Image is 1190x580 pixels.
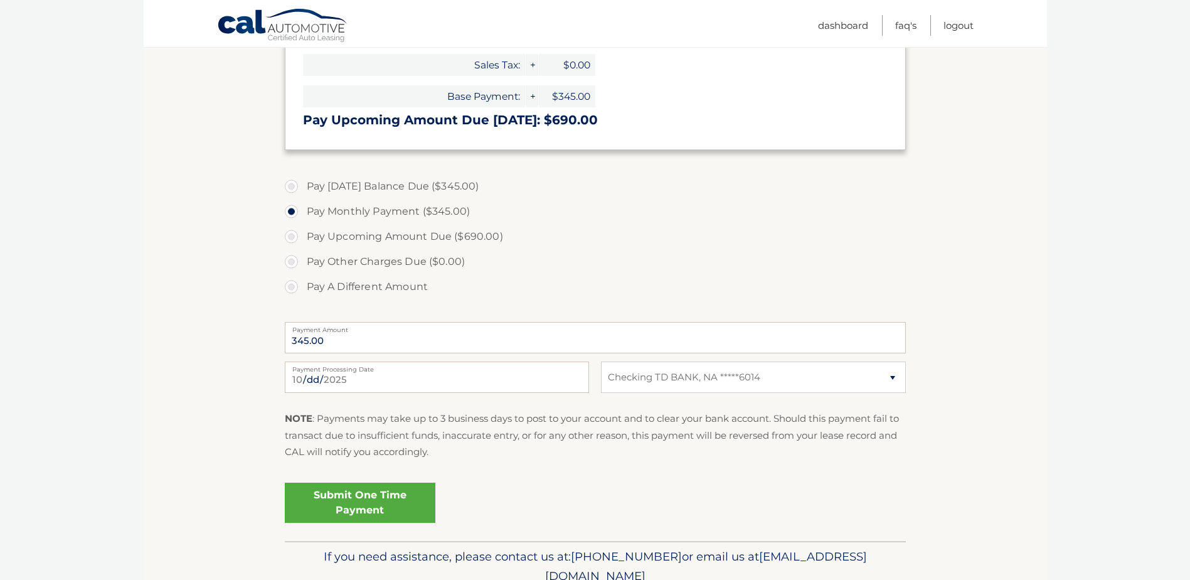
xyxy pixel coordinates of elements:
input: Payment Date [285,362,589,393]
label: Pay Upcoming Amount Due ($690.00) [285,224,906,249]
a: Cal Automotive [217,8,349,45]
span: Sales Tax: [303,54,525,76]
label: Payment Processing Date [285,362,589,372]
a: Submit One Time Payment [285,483,435,523]
label: Pay [DATE] Balance Due ($345.00) [285,174,906,199]
label: Payment Amount [285,322,906,332]
h3: Pay Upcoming Amount Due [DATE]: $690.00 [303,112,888,128]
a: Dashboard [818,15,868,36]
span: + [526,85,538,107]
span: Base Payment: [303,85,525,107]
label: Pay A Different Amount [285,274,906,299]
label: Pay Other Charges Due ($0.00) [285,249,906,274]
span: + [526,54,538,76]
span: $0.00 [539,54,595,76]
span: $345.00 [539,85,595,107]
strong: NOTE [285,412,312,424]
label: Pay Monthly Payment ($345.00) [285,199,906,224]
a: FAQ's [895,15,916,36]
p: : Payments may take up to 3 business days to post to your account and to clear your bank account.... [285,411,906,460]
span: [PHONE_NUMBER] [571,549,682,564]
a: Logout [943,15,974,36]
input: Payment Amount [285,322,906,353]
